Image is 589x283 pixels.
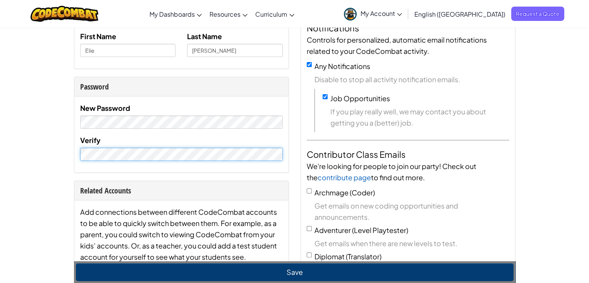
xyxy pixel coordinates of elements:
span: My Account [361,9,402,17]
img: avatar [344,8,357,21]
div: Password [80,81,283,92]
a: Curriculum [251,3,298,24]
span: If you play really well, we may contact you about getting you a (better) job. [330,106,509,128]
a: My Account [340,2,406,26]
span: (Level Playtester) [352,226,408,235]
a: contribute page [318,173,371,182]
span: (Translator) [346,252,381,261]
h4: Contributor Class Emails [307,148,509,160]
label: New Password [80,102,130,114]
img: CodeCombat logo [31,6,98,22]
a: My Dashboards [146,3,206,24]
a: Request a Quote [511,7,564,21]
span: Get emails when there are new levels to test. [314,238,509,249]
span: My Dashboards [149,10,195,18]
span: Controls for personalized, automatic email notifications related to your CodeCombat activity. [307,35,487,55]
label: Verify [80,135,101,146]
label: Job Opportunities [330,94,390,103]
span: Curriculum [255,10,287,18]
div: Related Accounts [80,185,283,196]
a: Resources [206,3,251,24]
button: Save [76,263,513,281]
span: to find out more. [371,173,425,182]
a: English ([GEOGRAPHIC_DATA]) [410,3,509,24]
span: Archmage [314,188,349,197]
span: Resources [209,10,240,18]
span: Diplomat [314,252,345,261]
label: Any Notifications [314,62,370,71]
span: Disable to stop all activity notification emails. [314,74,509,85]
span: English ([GEOGRAPHIC_DATA]) [414,10,505,18]
h4: Notifications [307,22,509,34]
label: Last Name [187,31,222,42]
span: We're looking for people to join our party! Check out the [307,162,476,182]
span: Get emails on new coding opportunities and announcements. [314,200,509,223]
label: First Name [80,31,116,42]
div: Add connections between different CodeCombat accounts to be able to quickly switch between them. ... [80,206,283,262]
span: Adventurer [314,226,351,235]
span: (Coder) [350,188,375,197]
